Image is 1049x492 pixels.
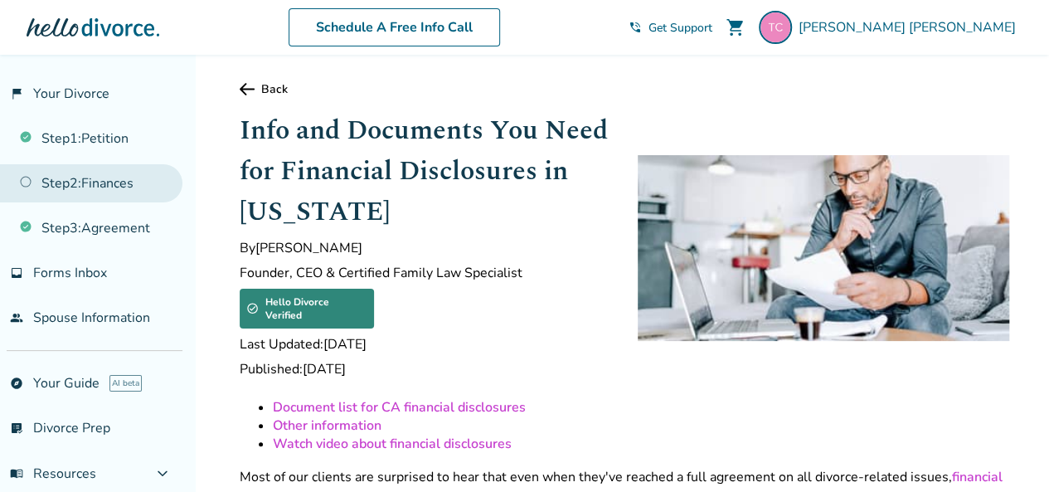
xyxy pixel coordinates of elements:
[10,377,23,390] span: explore
[629,20,712,36] a: phone_in_talkGet Support
[726,17,745,37] span: shopping_cart
[966,412,1049,492] iframe: Chat Widget
[240,289,374,329] div: Hello Divorce Verified
[273,398,526,416] a: Document list for CA financial disclosures
[10,266,23,280] span: inbox
[10,465,96,483] span: Resources
[240,239,611,257] span: By [PERSON_NAME]
[240,264,611,282] span: Founder, CEO & Certified Family Law Specialist
[10,467,23,480] span: menu_book
[153,464,172,484] span: expand_more
[10,311,23,324] span: people
[648,20,712,36] span: Get Support
[10,87,23,100] span: flag_2
[273,435,512,453] a: Watch video about financial disclosures
[10,421,23,435] span: list_alt_check
[289,8,500,46] a: Schedule A Free Info Call
[109,375,142,392] span: AI beta
[629,21,642,34] span: phone_in_talk
[799,18,1022,37] span: [PERSON_NAME] [PERSON_NAME]
[240,335,611,353] span: Last Updated: [DATE]
[273,416,381,435] a: Other information
[240,110,611,232] h1: Info and Documents You Need for Financial Disclosures in [US_STATE]
[759,11,792,44] img: toddjconger@gmail.com
[240,81,1009,97] a: Back
[33,264,107,282] span: Forms Inbox
[638,155,1009,341] img: man reading a document at his desk
[240,360,611,378] span: Published: [DATE]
